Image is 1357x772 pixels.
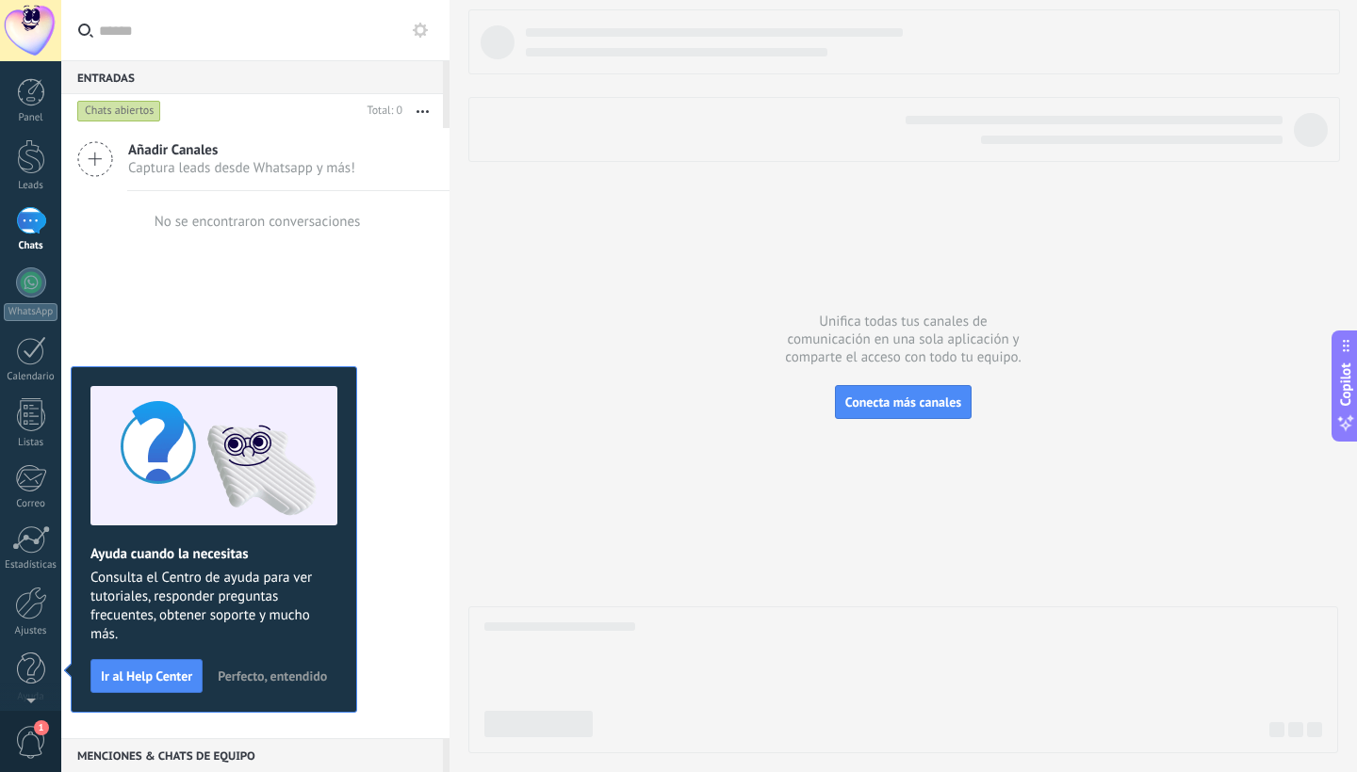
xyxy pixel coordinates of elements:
div: Estadísticas [4,559,58,571]
div: WhatsApp [4,303,57,321]
span: Copilot [1336,363,1355,407]
span: Perfecto, entendido [218,669,327,683]
div: No se encontraron conversaciones [155,213,361,231]
div: Total: 0 [360,102,402,121]
div: Chats abiertos [77,100,161,122]
div: Correo [4,498,58,510]
div: Entradas [61,60,443,94]
button: Perfecto, entendido [209,662,335,690]
button: Más [402,94,443,128]
span: Ir al Help Center [101,669,192,683]
div: Calendario [4,371,58,383]
span: Añadir Canales [128,141,355,159]
div: Listas [4,437,58,449]
span: 1 [34,720,49,735]
button: Conecta más canales [835,385,972,419]
span: Conecta más canales [845,394,961,410]
div: Ajustes [4,625,58,637]
div: Panel [4,112,58,124]
span: Consulta el Centro de ayuda para ver tutoriales, responder preguntas frecuentes, obtener soporte ... [90,569,337,644]
h2: Ayuda cuando la necesitas [90,545,337,563]
button: Ir al Help Center [90,659,203,693]
div: Leads [4,180,58,192]
div: Chats [4,240,58,252]
div: Menciones & Chats de equipo [61,738,443,772]
span: Captura leads desde Whatsapp y más! [128,159,355,177]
